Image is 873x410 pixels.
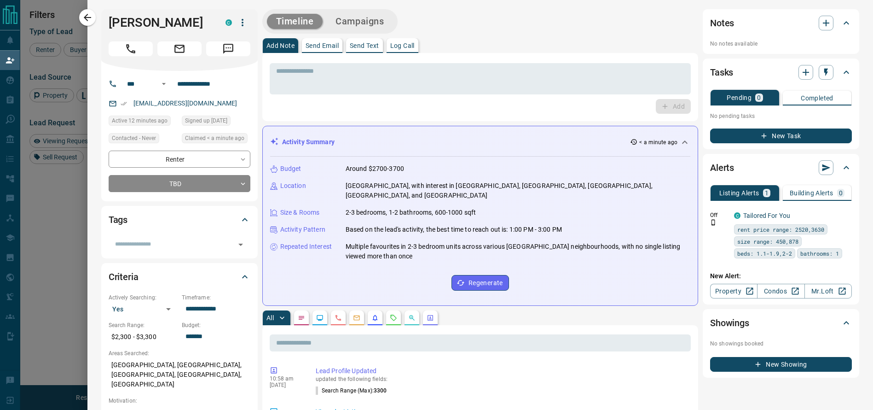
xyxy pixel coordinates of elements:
div: Criteria [109,266,250,288]
p: updated the following fields: [316,376,687,382]
p: Activity Summary [282,137,335,147]
p: All [266,315,274,321]
p: [GEOGRAPHIC_DATA], with interest in [GEOGRAPHIC_DATA], [GEOGRAPHIC_DATA], [GEOGRAPHIC_DATA], [GEO... [346,181,690,200]
p: No notes available [710,40,852,48]
p: Location [280,181,306,191]
svg: Push Notification Only [710,219,717,226]
p: Budget [280,164,301,174]
svg: Emails [353,314,360,322]
span: Email [157,41,202,56]
span: rent price range: 2520,3630 [737,225,824,234]
div: TBD [109,175,250,192]
svg: Calls [335,314,342,322]
svg: Notes [298,314,305,322]
p: Off [710,211,728,219]
div: Tasks [710,61,852,83]
div: Showings [710,312,852,334]
svg: Email Verified [121,100,127,107]
a: Condos [757,284,804,299]
span: beds: 1.1-1.9,2-2 [737,249,792,258]
svg: Lead Browsing Activity [316,314,324,322]
span: Contacted - Never [112,134,156,143]
div: Yes [109,302,177,316]
p: No showings booked [710,340,852,348]
h2: Tags [109,212,127,227]
p: Areas Searched: [109,349,250,357]
svg: Requests [390,314,397,322]
p: Size & Rooms [280,208,320,217]
p: Search Range: [109,321,177,329]
div: Renter [109,151,250,168]
button: Open [234,238,247,251]
h2: Notes [710,16,734,30]
p: 0 [757,94,761,101]
p: New Alert: [710,271,852,281]
p: Add Note [266,42,295,49]
span: Active 12 minutes ago [112,116,168,125]
p: Log Call [390,42,415,49]
p: $2,300 - $3,300 [109,329,177,345]
p: Activity Pattern [280,225,325,234]
span: size range: 450,878 [737,237,798,246]
p: 1 [765,190,769,196]
div: Fri Aug 22 2025 [182,116,250,129]
p: Actively Searching: [109,293,177,302]
p: Motivation: [109,397,250,405]
span: bathrooms: 1 [800,249,839,258]
h2: Showings [710,316,749,330]
h2: Tasks [710,65,733,80]
a: Property [710,284,757,299]
div: condos.ca [225,19,232,26]
p: Repeated Interest [280,242,332,252]
span: Signed up [DATE] [185,116,227,125]
div: Fri Sep 12 2025 [109,116,177,129]
button: New Showing [710,357,852,372]
p: No pending tasks [710,109,852,123]
button: Open [158,78,169,89]
button: Campaigns [326,14,393,29]
h2: Alerts [710,160,734,175]
p: Timeframe: [182,293,250,302]
p: Listing Alerts [719,190,759,196]
div: Activity Summary< a minute ago [270,134,690,151]
a: Tailored For You [743,212,790,219]
p: Pending [727,94,752,101]
button: Regenerate [451,275,509,291]
p: Building Alerts [790,190,833,196]
p: Send Email [306,42,339,49]
button: Timeline [267,14,323,29]
a: [EMAIL_ADDRESS][DOMAIN_NAME] [133,100,237,107]
p: < a minute ago [639,138,677,146]
p: Search Range (Max) : [316,387,387,395]
p: 10:58 am [270,375,302,382]
p: Send Text [350,42,379,49]
svg: Opportunities [408,314,416,322]
span: Call [109,41,153,56]
div: Notes [710,12,852,34]
p: Lead Profile Updated [316,366,687,376]
p: [GEOGRAPHIC_DATA], [GEOGRAPHIC_DATA], [GEOGRAPHIC_DATA], [GEOGRAPHIC_DATA], [GEOGRAPHIC_DATA] [109,357,250,392]
p: Based on the lead's activity, the best time to reach out is: 1:00 PM - 3:00 PM [346,225,562,234]
div: Alerts [710,157,852,179]
h1: [PERSON_NAME] [109,15,212,30]
span: Message [206,41,250,56]
h2: Criteria [109,269,139,284]
p: Completed [801,95,833,101]
div: Tags [109,209,250,231]
button: New Task [710,129,852,143]
p: [DATE] [270,382,302,388]
div: Fri Sep 12 2025 [182,133,250,146]
div: condos.ca [734,212,740,219]
p: 2-3 bedrooms, 1-2 bathrooms, 600-1000 sqft [346,208,476,217]
p: Multiple favourites in 2-3 bedroom units across various [GEOGRAPHIC_DATA] neighbourhoods, with no... [346,242,690,261]
svg: Agent Actions [427,314,434,322]
p: Budget: [182,321,250,329]
p: Around $2700-3700 [346,164,404,174]
a: Mr.Loft [804,284,852,299]
svg: Listing Alerts [371,314,379,322]
span: 3300 [374,387,387,394]
span: Claimed < a minute ago [185,134,244,143]
p: 0 [839,190,843,196]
